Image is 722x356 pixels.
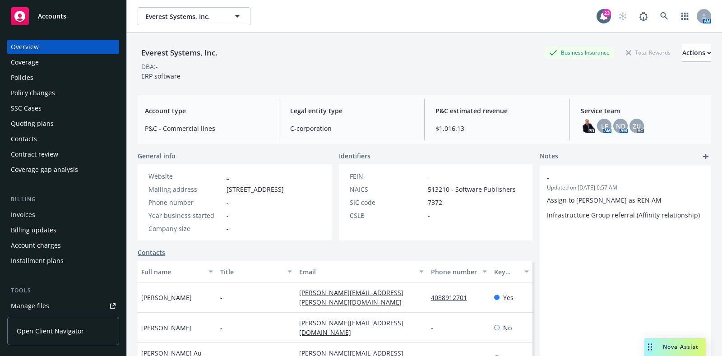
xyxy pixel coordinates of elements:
[299,267,414,277] div: Email
[581,119,595,133] img: photo
[603,9,611,17] div: 23
[138,261,217,282] button: Full name
[7,55,119,69] a: Coverage
[503,323,512,333] span: No
[138,248,165,257] a: Contacts
[38,13,66,20] span: Accounts
[7,286,119,295] div: Tools
[145,12,223,21] span: Everest Systems, Inc.
[148,185,223,194] div: Mailing address
[227,211,229,220] span: -
[547,210,704,220] p: Infrastructure Group referral (Affinity relationship)
[621,47,675,58] div: Total Rewards
[145,124,268,133] span: P&C - Commercial lines
[138,47,221,59] div: Everest Systems, Inc.
[431,324,440,332] a: -
[138,151,176,161] span: General info
[676,7,694,25] a: Switch app
[435,124,559,133] span: $1,016.13
[141,293,192,302] span: [PERSON_NAME]
[145,106,268,116] span: Account type
[431,267,477,277] div: Phone number
[494,267,519,277] div: Key contact
[7,116,119,131] a: Quoting plans
[138,7,250,25] button: Everest Systems, Inc.
[545,47,614,58] div: Business Insurance
[11,208,35,222] div: Invoices
[7,70,119,85] a: Policies
[682,44,711,61] div: Actions
[11,299,49,313] div: Manage files
[644,338,656,356] div: Drag to move
[350,211,424,220] div: CSLB
[581,106,704,116] span: Service team
[148,211,223,220] div: Year business started
[220,267,282,277] div: Title
[141,267,203,277] div: Full name
[682,44,711,62] button: Actions
[290,124,413,133] span: C-corporation
[655,7,673,25] a: Search
[540,166,711,227] div: -Updated on [DATE] 6:57 AMAssign to [PERSON_NAME] as REN AMInfrastructure Group referral (Affinit...
[7,4,119,29] a: Accounts
[7,40,119,54] a: Overview
[7,238,119,253] a: Account charges
[11,147,58,162] div: Contract review
[11,254,64,268] div: Installment plans
[547,173,680,182] span: -
[227,185,284,194] span: [STREET_ADDRESS]
[11,238,61,253] div: Account charges
[7,195,119,204] div: Billing
[633,121,641,131] span: ZU
[217,261,296,282] button: Title
[11,55,39,69] div: Coverage
[350,198,424,207] div: SIC code
[11,116,54,131] div: Quoting plans
[547,195,704,205] p: Assign to [PERSON_NAME] as REN AM
[299,319,403,337] a: [PERSON_NAME][EMAIL_ADDRESS][DOMAIN_NAME]
[540,151,558,162] span: Notes
[547,184,704,192] span: Updated on [DATE] 6:57 AM
[435,106,559,116] span: P&C estimated revenue
[17,326,84,336] span: Open Client Navigator
[427,261,491,282] button: Phone number
[7,299,119,313] a: Manage files
[614,7,632,25] a: Start snowing
[644,338,706,356] button: Nova Assist
[148,224,223,233] div: Company size
[296,261,427,282] button: Email
[428,211,430,220] span: -
[141,323,192,333] span: [PERSON_NAME]
[11,162,78,177] div: Coverage gap analysis
[7,132,119,146] a: Contacts
[227,172,229,180] a: -
[339,151,370,161] span: Identifiers
[11,70,33,85] div: Policies
[663,343,699,351] span: Nova Assist
[141,62,158,71] div: DBA: -
[11,40,39,54] div: Overview
[350,185,424,194] div: NAICS
[7,101,119,116] a: SSC Cases
[428,185,516,194] span: 513210 - Software Publishers
[11,223,56,237] div: Billing updates
[601,121,608,131] span: LF
[7,147,119,162] a: Contract review
[428,198,442,207] span: 7372
[7,86,119,100] a: Policy changes
[634,7,653,25] a: Report a Bug
[616,121,625,131] span: ND
[227,224,229,233] span: -
[141,72,180,80] span: ERP software
[700,151,711,162] a: add
[299,288,409,306] a: [PERSON_NAME][EMAIL_ADDRESS][PERSON_NAME][DOMAIN_NAME]
[220,293,222,302] span: -
[431,293,474,302] a: 4088912701
[11,101,42,116] div: SSC Cases
[220,323,222,333] span: -
[7,223,119,237] a: Billing updates
[148,198,223,207] div: Phone number
[148,171,223,181] div: Website
[503,293,514,302] span: Yes
[7,254,119,268] a: Installment plans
